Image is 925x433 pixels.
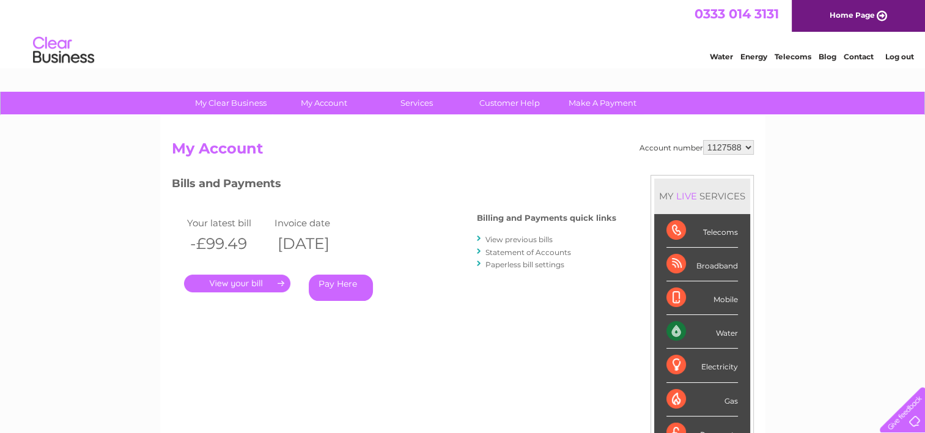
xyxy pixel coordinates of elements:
[666,383,738,416] div: Gas
[666,248,738,281] div: Broadband
[32,32,95,69] img: logo.png
[552,92,653,114] a: Make A Payment
[273,92,374,114] a: My Account
[309,275,373,301] a: Pay Here
[459,92,560,114] a: Customer Help
[184,231,272,256] th: -£99.49
[366,92,467,114] a: Services
[654,179,750,213] div: MY SERVICES
[184,215,272,231] td: Your latest bill
[180,92,281,114] a: My Clear Business
[666,281,738,315] div: Mobile
[485,248,571,257] a: Statement of Accounts
[172,140,754,163] h2: My Account
[775,52,811,61] a: Telecoms
[695,6,779,21] a: 0333 014 3131
[639,140,754,155] div: Account number
[844,52,874,61] a: Contact
[666,315,738,349] div: Water
[485,235,553,244] a: View previous bills
[819,52,836,61] a: Blog
[477,213,616,223] h4: Billing and Payments quick links
[485,260,564,269] a: Paperless bill settings
[740,52,767,61] a: Energy
[271,231,359,256] th: [DATE]
[885,52,913,61] a: Log out
[184,275,290,292] a: .
[710,52,733,61] a: Water
[666,349,738,382] div: Electricity
[674,190,699,202] div: LIVE
[666,214,738,248] div: Telecoms
[172,175,616,196] h3: Bills and Payments
[271,215,359,231] td: Invoice date
[174,7,752,59] div: Clear Business is a trading name of Verastar Limited (registered in [GEOGRAPHIC_DATA] No. 3667643...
